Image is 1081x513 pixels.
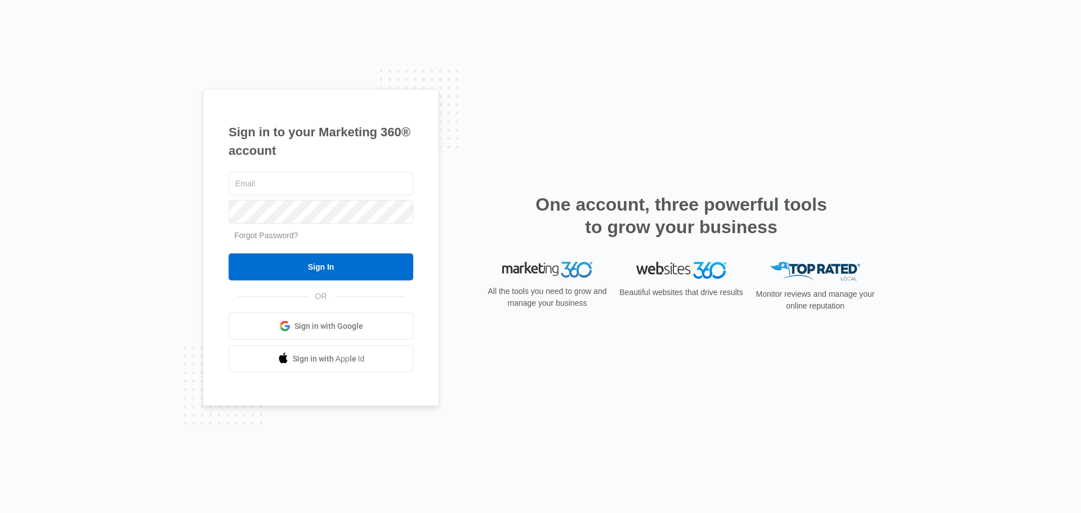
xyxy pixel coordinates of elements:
[752,288,878,312] p: Monitor reviews and manage your online reputation
[532,193,830,238] h2: One account, three powerful tools to grow your business
[618,287,744,298] p: Beautiful websites that drive results
[307,291,335,302] span: OR
[484,286,610,309] p: All the tools you need to grow and manage your business
[229,345,413,372] a: Sign in with Apple Id
[770,262,860,280] img: Top Rated Local
[636,262,726,278] img: Websites 360
[293,353,365,365] span: Sign in with Apple Id
[229,123,413,160] h1: Sign in to your Marketing 360® account
[229,172,413,195] input: Email
[229,253,413,280] input: Sign In
[229,313,413,340] a: Sign in with Google
[294,320,363,332] span: Sign in with Google
[502,262,592,278] img: Marketing 360
[234,231,298,240] a: Forgot Password?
